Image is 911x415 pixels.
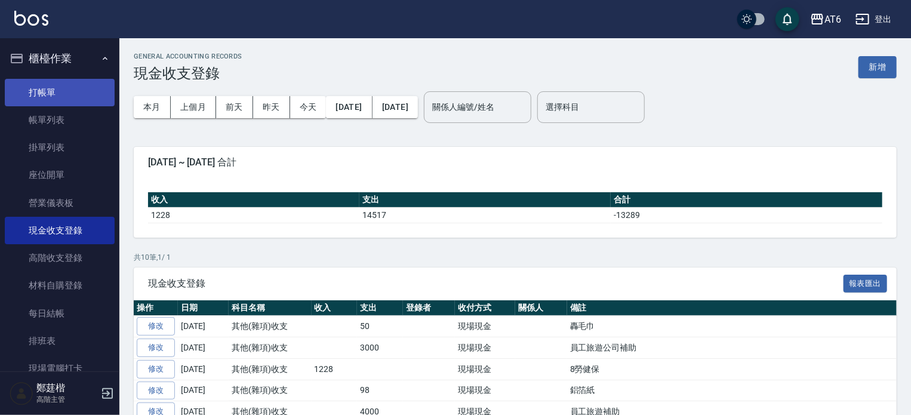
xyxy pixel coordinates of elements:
td: 其他(雜項)收支 [229,358,312,380]
button: 今天 [290,96,327,118]
td: 其他(雜項)收支 [229,337,312,359]
button: [DATE] [326,96,372,118]
img: Logo [14,11,48,26]
td: 員工旅遊公司補助 [567,337,910,359]
th: 支出 [359,192,611,208]
button: 櫃檯作業 [5,43,115,74]
a: 營業儀表板 [5,189,115,217]
td: 8勞健保 [567,358,910,380]
td: 1228 [312,358,358,380]
button: 上個月 [171,96,216,118]
a: 修改 [137,360,175,379]
td: 50 [357,316,403,337]
a: 現金收支登錄 [5,217,115,244]
th: 備註 [567,300,910,316]
button: 本月 [134,96,171,118]
h2: GENERAL ACCOUNTING RECORDS [134,53,242,60]
th: 支出 [357,300,403,316]
td: 現場現金 [455,337,515,359]
td: 3000 [357,337,403,359]
button: 報表匯出 [844,275,888,293]
td: 1228 [148,207,359,223]
td: [DATE] [178,380,229,401]
a: 座位開單 [5,161,115,189]
a: 現場電腦打卡 [5,355,115,382]
p: 高階主管 [36,394,97,405]
a: 每日結帳 [5,300,115,327]
button: AT6 [805,7,846,32]
td: 98 [357,380,403,401]
a: 掛單列表 [5,134,115,161]
td: 14517 [359,207,611,223]
div: AT6 [824,12,841,27]
button: 登出 [851,8,897,30]
button: 新增 [858,56,897,78]
td: [DATE] [178,358,229,380]
th: 科目名稱 [229,300,312,316]
td: 現場現金 [455,316,515,337]
td: [DATE] [178,316,229,337]
td: 現場現金 [455,358,515,380]
th: 合計 [611,192,882,208]
a: 修改 [137,339,175,357]
h3: 現金收支登錄 [134,65,242,82]
button: [DATE] [373,96,418,118]
th: 日期 [178,300,229,316]
td: 其他(雜項)收支 [229,380,312,401]
a: 修改 [137,317,175,336]
a: 新增 [858,61,897,72]
span: [DATE] ~ [DATE] 合計 [148,156,882,168]
a: 修改 [137,382,175,400]
td: 轟毛巾 [567,316,910,337]
a: 帳單列表 [5,106,115,134]
button: 前天 [216,96,253,118]
th: 收入 [148,192,359,208]
td: 鋁箔紙 [567,380,910,401]
img: Person [10,382,33,405]
td: 其他(雜項)收支 [229,316,312,337]
button: save [775,7,799,31]
a: 材料自購登錄 [5,272,115,299]
th: 登錄者 [403,300,455,316]
th: 收入 [312,300,358,316]
button: 昨天 [253,96,290,118]
a: 打帳單 [5,79,115,106]
td: [DATE] [178,337,229,359]
th: 操作 [134,300,178,316]
th: 收付方式 [455,300,515,316]
span: 現金收支登錄 [148,278,844,290]
h5: 鄭莛楷 [36,382,97,394]
td: 現場現金 [455,380,515,401]
td: -13289 [611,207,882,223]
th: 關係人 [515,300,567,316]
a: 報表匯出 [844,277,888,288]
a: 排班表 [5,327,115,355]
p: 共 10 筆, 1 / 1 [134,252,897,263]
a: 高階收支登錄 [5,244,115,272]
